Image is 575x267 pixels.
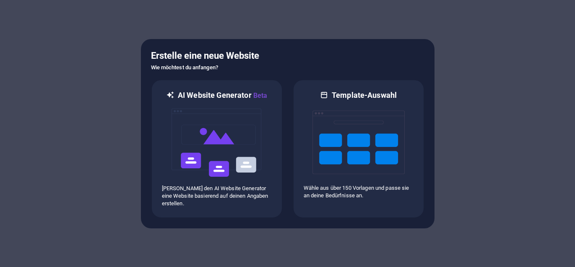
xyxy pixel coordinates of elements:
h6: Wie möchtest du anfangen? [151,63,424,73]
h5: Erstelle eine neue Website [151,49,424,63]
p: Wähle aus über 150 Vorlagen und passe sie an deine Bedürfnisse an. [304,184,414,199]
div: Template-AuswahlWähle aus über 150 Vorlagen und passe sie an deine Bedürfnisse an. [293,79,424,218]
span: Beta [252,92,268,99]
div: AI Website GeneratorBetaai[PERSON_NAME] den AI Website Generator eine Website basierend auf deine... [151,79,283,218]
h6: AI Website Generator [178,90,267,101]
p: [PERSON_NAME] den AI Website Generator eine Website basierend auf deinen Angaben erstellen. [162,185,272,207]
h6: Template-Auswahl [332,90,397,100]
img: ai [171,101,263,185]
